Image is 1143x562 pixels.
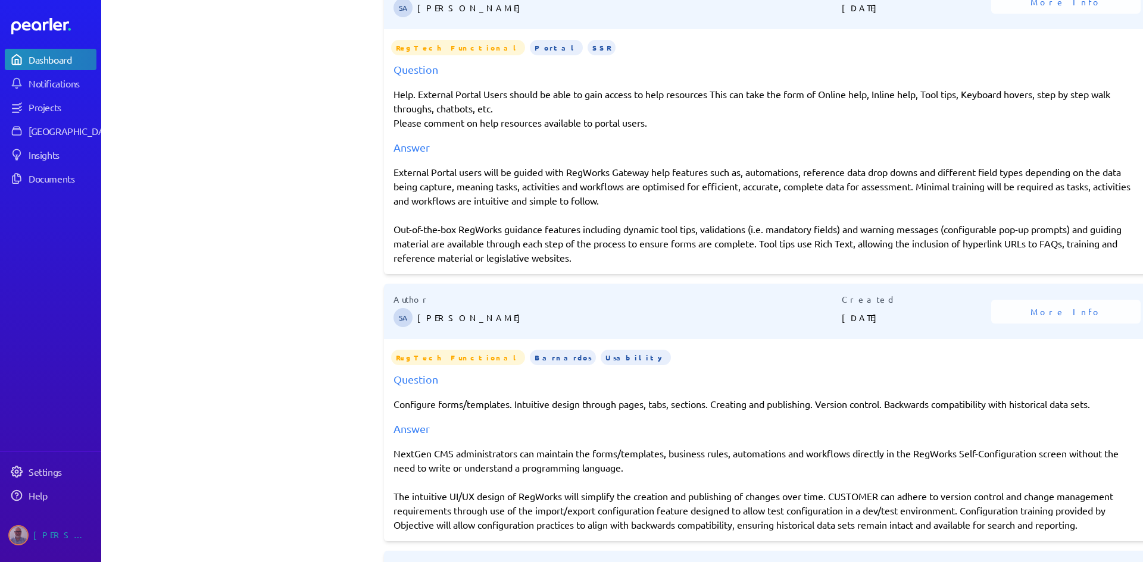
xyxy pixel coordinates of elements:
span: RegTech Functional [391,350,525,365]
img: Jason Riches [8,525,29,545]
div: Help [29,489,95,501]
span: Barnardos [530,350,596,365]
div: [PERSON_NAME] [33,525,93,545]
a: Help [5,485,96,506]
a: Settings [5,461,96,482]
div: Question [394,61,1141,77]
p: Help. External Portal Users should be able to gain access to help resources This can take the for... [394,87,1141,130]
a: Jason Riches's photo[PERSON_NAME] [5,520,96,550]
p: Author [394,293,842,306]
span: Portal [530,40,583,55]
a: Notifications [5,73,96,94]
a: Dashboard [11,18,96,34]
span: RegTech Functional [391,40,525,55]
div: Dashboard [29,54,95,65]
span: More Info [1030,306,1102,318]
a: Projects [5,96,96,118]
p: Created [842,293,991,306]
a: Insights [5,144,96,165]
a: Documents [5,168,96,189]
div: NextGen CMS administrators can maintain the forms/templates, business rules, automations and work... [394,446,1141,532]
span: Steve Ackermann [394,308,413,327]
div: External Portal users will be guided with RegWorks Gateway help features such as, automations, re... [394,165,1141,265]
p: Configure forms/templates. Intuitive design through pages, tabs, sections. Creating and publishin... [394,397,1141,411]
div: Answer [394,420,1141,437]
div: [GEOGRAPHIC_DATA] [29,125,117,137]
div: Settings [29,466,95,478]
div: Notifications [29,77,95,89]
button: More Info [991,300,1141,324]
span: Usability [601,350,671,365]
p: [PERSON_NAME] [417,306,842,329]
span: SSR [588,40,616,55]
a: [GEOGRAPHIC_DATA] [5,120,96,142]
p: [DATE] [842,306,991,329]
div: Insights [29,149,95,161]
a: Dashboard [5,49,96,70]
div: Documents [29,172,95,184]
div: Question [394,371,1141,387]
div: Answer [394,139,1141,155]
div: Projects [29,101,95,113]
